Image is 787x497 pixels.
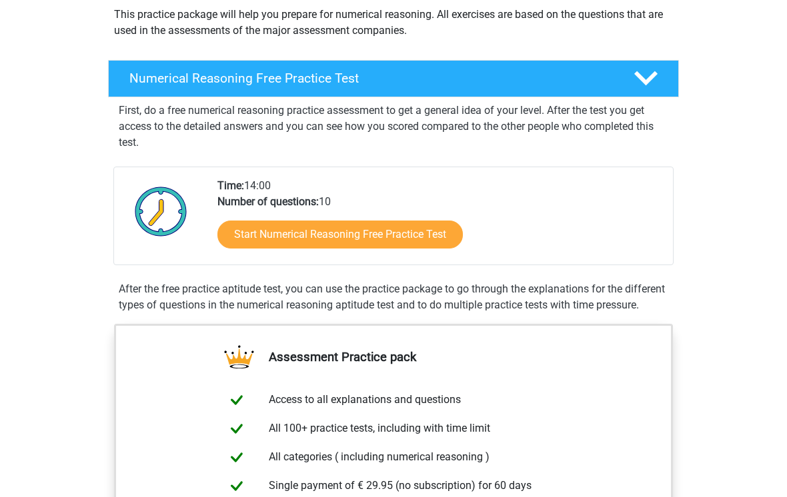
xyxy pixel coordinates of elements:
b: Time: [217,179,244,192]
h4: Numerical Reasoning Free Practice Test [129,71,612,86]
a: Numerical Reasoning Free Practice Test [103,60,684,97]
b: Number of questions: [217,195,319,208]
p: First, do a free numerical reasoning practice assessment to get a general idea of your level. Aft... [119,103,668,151]
p: This practice package will help you prepare for numerical reasoning. All exercises are based on t... [114,7,673,39]
img: Clock [127,178,195,245]
div: After the free practice aptitude test, you can use the practice package to go through the explana... [113,281,674,313]
div: 14:00 10 [207,178,672,264]
a: Start Numerical Reasoning Free Practice Test [217,221,463,248]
